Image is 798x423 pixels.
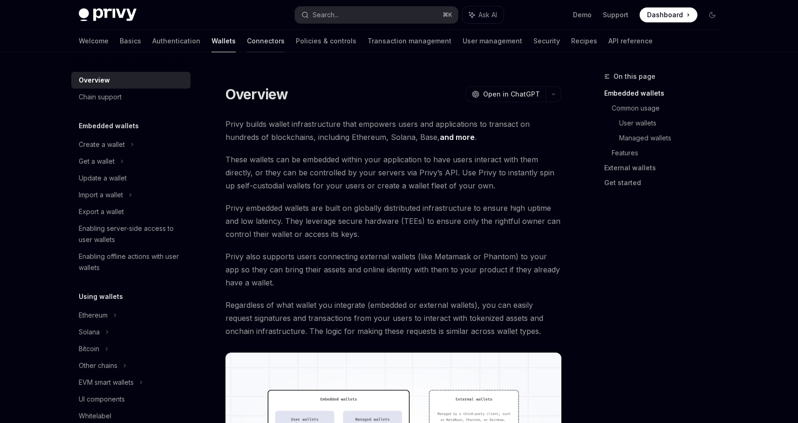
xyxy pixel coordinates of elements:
[79,91,122,103] div: Chain support
[533,30,560,52] a: Security
[225,86,288,103] h1: Overview
[247,30,285,52] a: Connectors
[466,86,546,102] button: Open in ChatGPT
[120,30,141,52] a: Basics
[79,30,109,52] a: Welcome
[79,310,108,321] div: Ethereum
[608,30,653,52] a: API reference
[619,131,727,146] a: Managed wallets
[79,223,185,245] div: Enabling server-side access to user wallets
[71,89,191,105] a: Chain support
[296,30,356,52] a: Policies & controls
[71,203,191,220] a: Export a wallet
[79,326,100,338] div: Solana
[640,7,697,22] a: Dashboard
[225,201,561,241] span: Privy embedded wallets are built on globally distributed infrastructure to ensure high uptime and...
[604,175,727,190] a: Get started
[619,116,727,131] a: User wallets
[440,132,475,142] a: and more
[71,72,191,89] a: Overview
[79,343,99,354] div: Bitcoin
[79,173,127,184] div: Update a wallet
[483,90,540,99] span: Open in ChatGPT
[79,120,139,132] h5: Embedded wallets
[614,71,655,82] span: On this page
[211,30,236,52] a: Wallets
[705,7,720,22] button: Toggle dark mode
[71,220,191,248] a: Enabling server-side access to user wallets
[79,156,115,167] div: Get a wallet
[612,101,727,116] a: Common usage
[571,30,597,52] a: Recipes
[71,248,191,276] a: Enabling offline actions with user wallets
[79,8,136,21] img: dark logo
[79,291,123,302] h5: Using wallets
[313,9,339,21] div: Search...
[368,30,451,52] a: Transaction management
[603,10,628,20] a: Support
[79,206,124,217] div: Export a wallet
[295,7,458,23] button: Search...⌘K
[443,11,452,19] span: ⌘ K
[225,298,561,338] span: Regardless of what wallet you integrate (embedded or external wallets), you can easily request si...
[79,75,110,86] div: Overview
[79,410,111,422] div: Whitelabel
[79,394,125,405] div: UI components
[463,30,522,52] a: User management
[604,86,727,101] a: Embedded wallets
[79,360,117,371] div: Other chains
[79,189,123,201] div: Import a wallet
[79,251,185,273] div: Enabling offline actions with user wallets
[71,170,191,187] a: Update a wallet
[79,377,134,388] div: EVM smart wallets
[478,10,497,20] span: Ask AI
[647,10,683,20] span: Dashboard
[71,391,191,408] a: UI components
[573,10,592,20] a: Demo
[463,7,504,23] button: Ask AI
[612,146,727,160] a: Features
[604,160,727,175] a: External wallets
[225,118,561,144] span: Privy builds wallet infrastructure that empowers users and applications to transact on hundreds o...
[225,153,561,192] span: These wallets can be embedded within your application to have users interact with them directly, ...
[79,139,125,150] div: Create a wallet
[152,30,200,52] a: Authentication
[225,250,561,289] span: Privy also supports users connecting external wallets (like Metamask or Phantom) to your app so t...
